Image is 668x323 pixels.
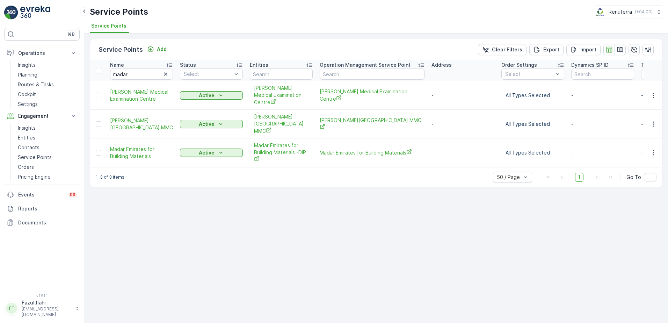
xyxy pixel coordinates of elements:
[501,62,537,69] p: Order Settings
[254,113,308,135] span: [PERSON_NAME][GEOGRAPHIC_DATA] MMC
[96,121,101,127] div: Toggle Row Selected
[20,6,50,20] img: logo_light-DOdMpM7g.png
[250,62,268,69] p: Entities
[506,92,560,99] p: All Types Selected
[199,92,215,99] p: Active
[18,205,77,212] p: Reports
[580,46,596,53] p: Import
[15,143,80,152] a: Contacts
[571,92,634,99] p: -
[4,202,80,216] a: Reports
[15,152,80,162] a: Service Points
[180,62,196,69] p: Status
[18,50,66,57] p: Operations
[96,150,101,156] div: Toggle Row Selected
[626,174,641,181] span: Go To
[18,164,34,171] p: Orders
[254,142,308,163] a: Madar Emirates for Building Materials -DIP
[15,99,80,109] a: Settings
[18,91,36,98] p: Cockpit
[320,149,424,156] a: Madar Emirates for Building Materials
[428,138,498,167] td: -
[110,88,173,102] a: Al Madar Medical Examination Centre
[18,62,36,69] p: Insights
[18,154,52,161] p: Service Points
[15,162,80,172] a: Orders
[609,8,632,15] p: Renuterra
[566,44,601,55] button: Import
[635,9,653,15] p: ( +04:00 )
[529,44,564,55] button: Export
[4,299,80,317] button: FFFazul.Ilahi[EMAIL_ADDRESS][DOMAIN_NAME]
[96,93,101,98] div: Toggle Row Selected
[320,69,424,80] input: Search
[595,6,662,18] button: Renuterra(+04:00)
[15,60,80,70] a: Insights
[22,306,72,317] p: [EMAIL_ADDRESS][DOMAIN_NAME]
[184,71,232,78] p: Select
[90,6,148,17] p: Service Points
[428,110,498,138] td: -
[4,294,80,298] span: v 1.51.1
[18,219,77,226] p: Documents
[110,69,173,80] input: Search
[199,149,215,156] p: Active
[70,192,75,198] p: 99
[180,120,243,128] button: Active
[320,88,424,102] span: [PERSON_NAME] Medical Examination Centre
[180,149,243,157] button: Active
[99,45,143,55] p: Service Points
[4,216,80,230] a: Documents
[320,88,424,102] a: Al Madar Medical Examination Centre
[15,70,80,80] a: Planning
[110,62,124,69] p: Name
[4,188,80,202] a: Events99
[18,191,64,198] p: Events
[180,91,243,100] button: Active
[320,62,411,69] p: Operation Management Service Point
[506,121,560,128] p: All Types Selected
[15,89,80,99] a: Cockpit
[22,299,72,306] p: Fazul.Ilahi
[254,85,308,106] span: [PERSON_NAME] Medical Examination Centre
[18,134,35,141] p: Entities
[110,88,173,102] span: [PERSON_NAME] Medical Examination Centre
[571,69,634,80] input: Search
[18,71,37,78] p: Planning
[18,144,39,151] p: Contacts
[506,149,560,156] p: All Types Selected
[110,146,173,160] a: Madar Emirates for Building Materials
[6,303,17,314] div: FF
[505,71,553,78] p: Select
[4,109,80,123] button: Engagement
[543,46,559,53] p: Export
[15,133,80,143] a: Entities
[571,121,634,128] p: -
[144,45,169,53] button: Add
[110,117,173,131] span: [PERSON_NAME][GEOGRAPHIC_DATA] MMC
[15,80,80,89] a: Routes & Tasks
[15,172,80,182] a: Pricing Engine
[595,8,606,16] img: Screenshot_2024-07-26_at_13.33.01.png
[4,46,80,60] button: Operations
[199,121,215,128] p: Active
[4,6,18,20] img: logo
[320,117,424,131] span: [PERSON_NAME][GEOGRAPHIC_DATA] MMC
[96,174,124,180] p: 1-3 of 3 items
[571,62,609,69] p: Dynamics SP ID
[18,173,51,180] p: Pricing Engine
[492,46,522,53] p: Clear Filters
[91,22,126,29] span: Service Points
[478,44,527,55] button: Clear Filters
[254,113,308,135] a: Al madar Medical Centre MMC
[571,149,634,156] p: -
[428,81,498,110] td: -
[254,85,308,106] a: Al Madar Medical Examination Centre
[110,117,173,131] a: Al madar Medical Centre MMC
[157,46,167,53] p: Add
[250,69,313,80] input: Search
[68,31,75,37] p: ⌘B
